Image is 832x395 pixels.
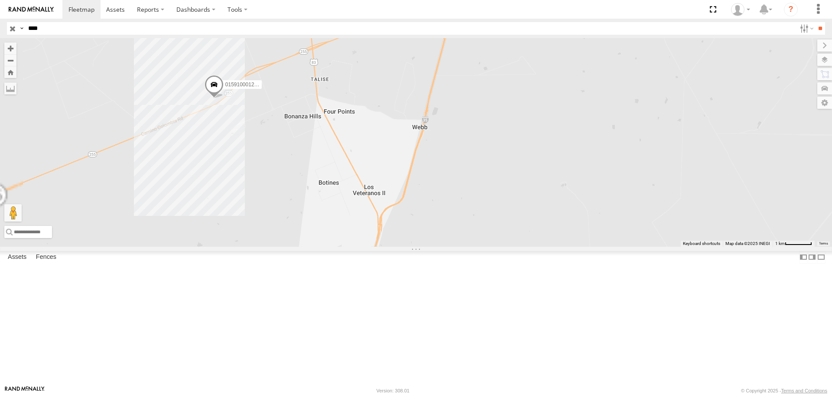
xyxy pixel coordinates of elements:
[728,3,753,16] div: Adolfo Benavides
[775,241,785,246] span: 1 km
[781,388,827,393] a: Terms and Conditions
[9,7,54,13] img: rand-logo.svg
[773,241,815,247] button: Map Scale: 1 km per 59 pixels
[225,82,269,88] span: 015910001231300
[784,3,798,16] i: ?
[817,251,825,264] label: Hide Summary Table
[3,251,31,264] label: Assets
[683,241,720,247] button: Keyboard shortcuts
[799,251,808,264] label: Dock Summary Table to the Left
[741,388,827,393] div: © Copyright 2025 -
[808,251,816,264] label: Dock Summary Table to the Right
[4,82,16,95] label: Measure
[5,386,45,395] a: Visit our Website
[817,97,832,109] label: Map Settings
[4,204,22,222] button: Drag Pegman onto the map to open Street View
[377,388,409,393] div: Version: 308.01
[4,42,16,54] button: Zoom in
[725,241,770,246] span: Map data ©2025 INEGI
[18,22,25,35] label: Search Query
[819,242,828,245] a: Terms (opens in new tab)
[4,66,16,78] button: Zoom Home
[796,22,815,35] label: Search Filter Options
[32,251,61,264] label: Fences
[4,54,16,66] button: Zoom out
